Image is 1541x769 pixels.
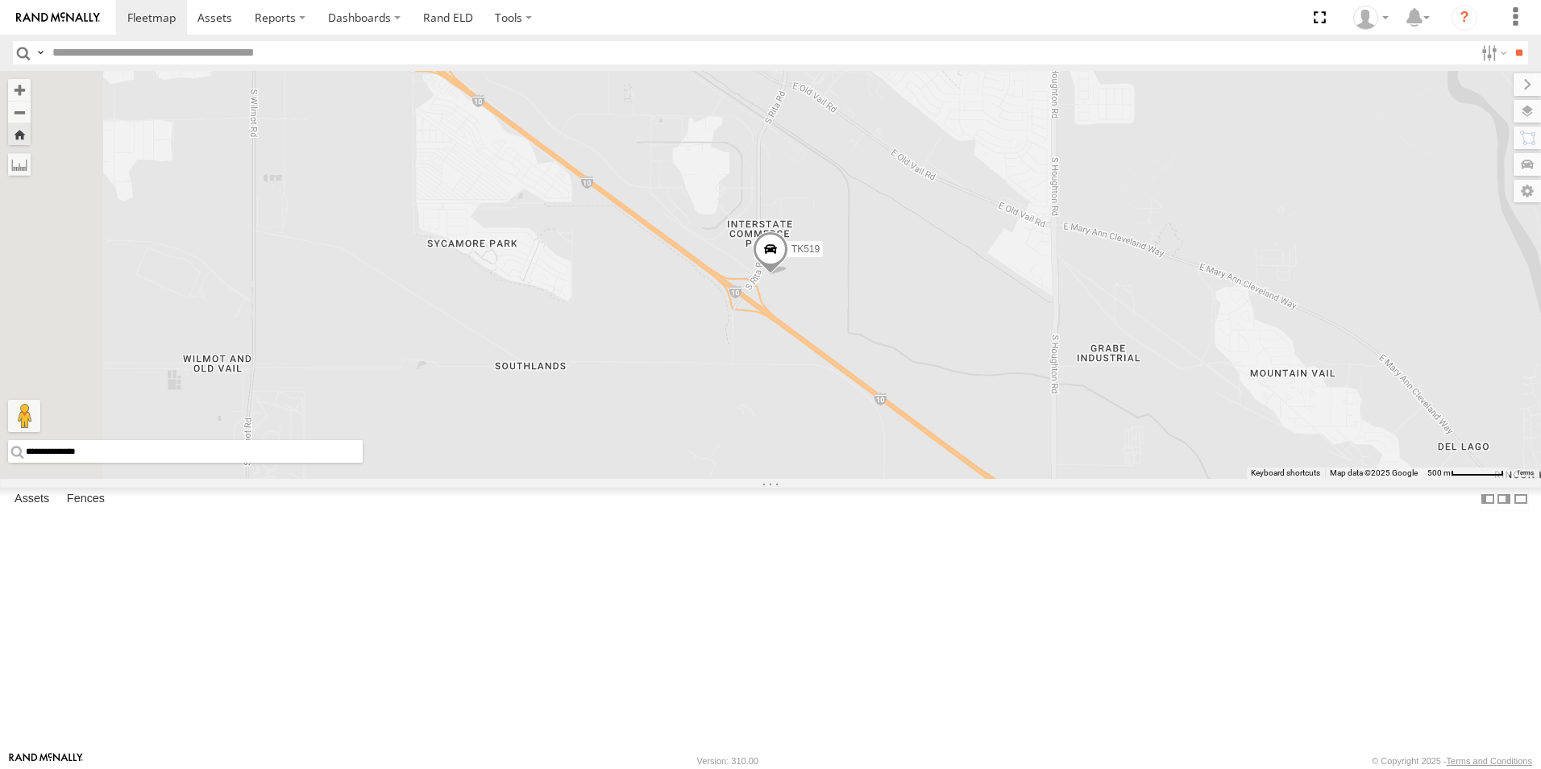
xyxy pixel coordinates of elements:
a: Terms and Conditions [1447,756,1532,766]
button: Map Scale: 500 m per 62 pixels [1423,468,1509,479]
span: 500 m [1427,468,1451,477]
button: Drag Pegman onto the map to open Street View [8,400,40,432]
div: © Copyright 2025 - [1372,756,1532,766]
a: Terms (opens in new tab) [1517,470,1534,476]
label: Dock Summary Table to the Right [1496,488,1512,511]
i: ? [1452,5,1477,31]
div: Daniel Del Muro [1348,6,1394,30]
span: Map data ©2025 Google [1330,468,1418,477]
label: Dock Summary Table to the Left [1480,488,1496,511]
button: Keyboard shortcuts [1251,468,1320,479]
a: Visit our Website [9,753,83,769]
label: Search Query [34,41,47,64]
label: Assets [6,488,57,510]
label: Fences [59,488,113,510]
div: Version: 310.00 [697,756,758,766]
label: Measure [8,153,31,176]
span: TK519 [791,243,820,255]
label: Hide Summary Table [1513,488,1529,511]
label: Search Filter Options [1475,41,1510,64]
button: Zoom Home [8,123,31,145]
button: Zoom in [8,79,31,101]
label: Map Settings [1514,180,1541,202]
button: Zoom out [8,101,31,123]
img: rand-logo.svg [16,12,100,23]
